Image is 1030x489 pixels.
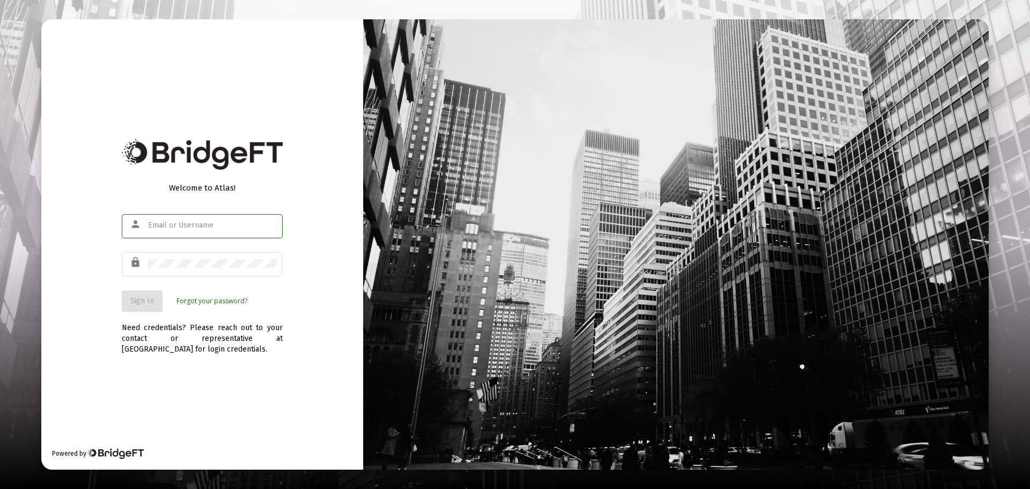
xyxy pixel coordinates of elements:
span: Sign In [130,296,154,305]
mat-icon: person [130,218,143,231]
div: Need credentials? Please reach out to your contact or representative at [GEOGRAPHIC_DATA] for log... [122,312,283,355]
mat-icon: lock [130,256,143,269]
a: Forgot your password? [176,296,247,306]
button: Sign In [122,290,163,312]
input: Email or Username [148,221,277,230]
img: Bridge Financial Technology Logo [122,139,283,170]
div: Welcome to Atlas! [122,183,283,193]
img: Bridge Financial Technology Logo [87,448,144,459]
div: Powered by [52,448,144,459]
